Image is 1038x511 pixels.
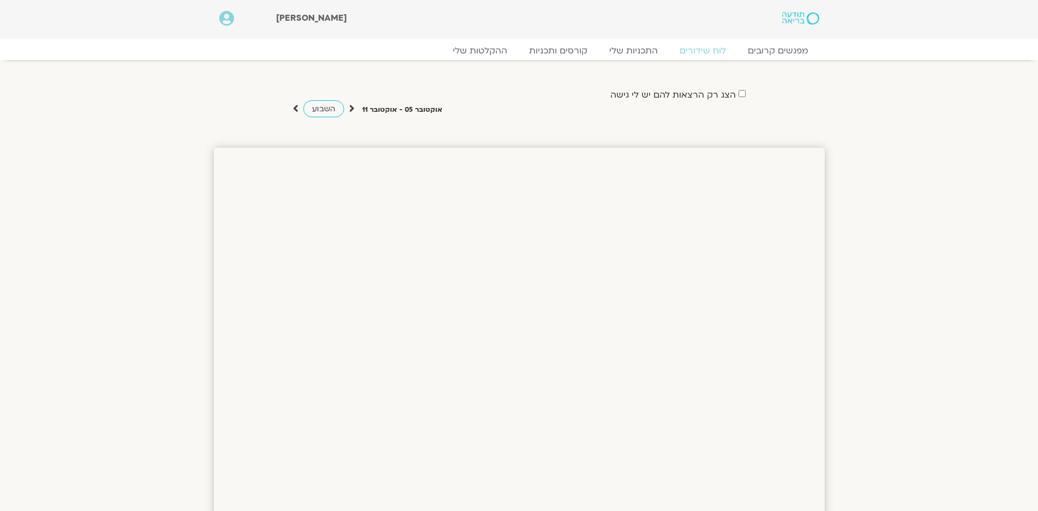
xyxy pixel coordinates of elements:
[219,45,819,56] nav: Menu
[737,45,819,56] a: מפגשים קרובים
[610,90,736,100] label: הצג רק הרצאות להם יש לי גישה
[669,45,737,56] a: לוח שידורים
[312,104,335,114] span: השבוע
[362,104,442,116] p: אוקטובר 05 - אוקטובר 11
[518,45,598,56] a: קורסים ותכניות
[442,45,518,56] a: ההקלטות שלי
[303,100,344,117] a: השבוע
[276,12,347,24] span: [PERSON_NAME]
[598,45,669,56] a: התכניות שלי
